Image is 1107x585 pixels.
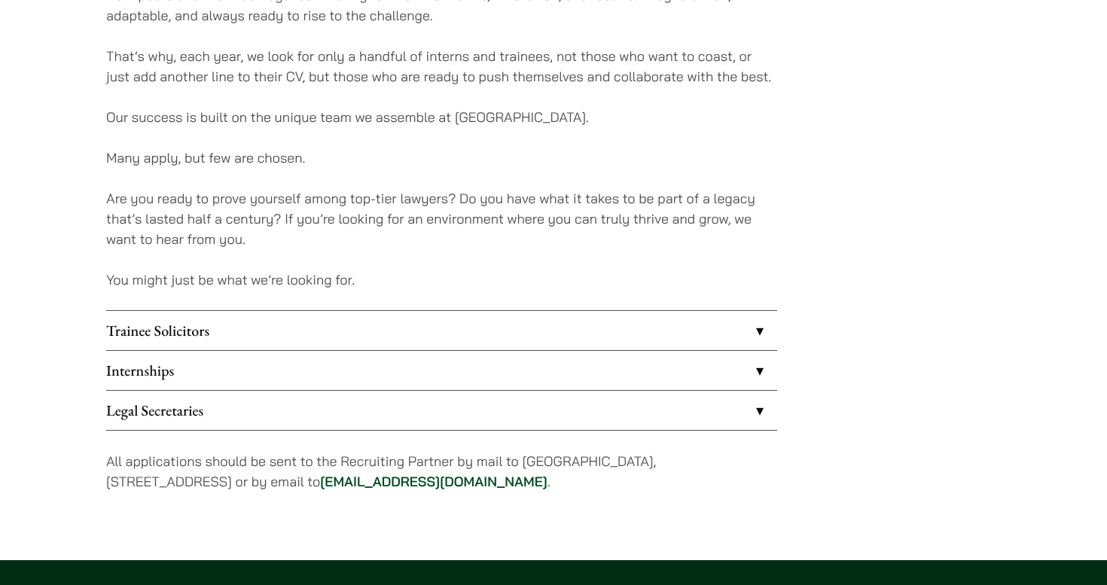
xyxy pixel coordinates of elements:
p: Are you ready to prove yourself among top-tier lawyers? Do you have what it takes to be part of a... [106,188,777,249]
a: [EMAIL_ADDRESS][DOMAIN_NAME] [320,473,547,490]
p: That’s why, each year, we look for only a handful of interns and trainees, not those who want to ... [106,46,777,87]
a: Legal Secretaries [106,391,777,430]
p: All applications should be sent to the Recruiting Partner by mail to [GEOGRAPHIC_DATA], [STREET_A... [106,451,777,492]
a: Trainee Solicitors [106,311,777,350]
p: Many apply, but few are chosen. [106,148,777,168]
p: Our success is built on the unique team we assemble at [GEOGRAPHIC_DATA]. [106,107,777,127]
p: You might just be what we’re looking for. [106,270,777,290]
a: Internships [106,351,777,390]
